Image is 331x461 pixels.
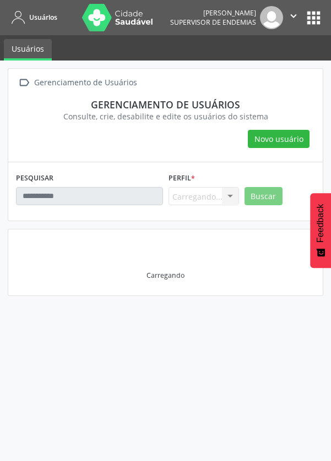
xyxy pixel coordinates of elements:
div: Gerenciamento de Usuários [32,75,139,91]
a: Usuários [8,8,57,26]
div: Carregando [146,271,185,280]
span: Usuários [29,13,57,22]
i:  [16,75,32,91]
span: Supervisor de Endemias [170,18,256,27]
span: Novo usuário [254,133,303,145]
span: Feedback [316,204,325,243]
button:  [283,6,304,29]
button: Feedback - Mostrar pesquisa [310,193,331,268]
a: Usuários [4,39,52,61]
label: Perfil [169,170,195,187]
div: Consulte, crie, desabilite e edite os usuários do sistema [24,111,307,122]
a:  Gerenciamento de Usuários [16,75,139,91]
button: Novo usuário [248,130,310,149]
button: apps [304,8,323,28]
img: img [260,6,283,29]
button: Buscar [245,187,283,206]
label: PESQUISAR [16,170,53,187]
div: [PERSON_NAME] [170,8,256,18]
div: Gerenciamento de usuários [24,98,307,111]
i:  [287,10,300,22]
